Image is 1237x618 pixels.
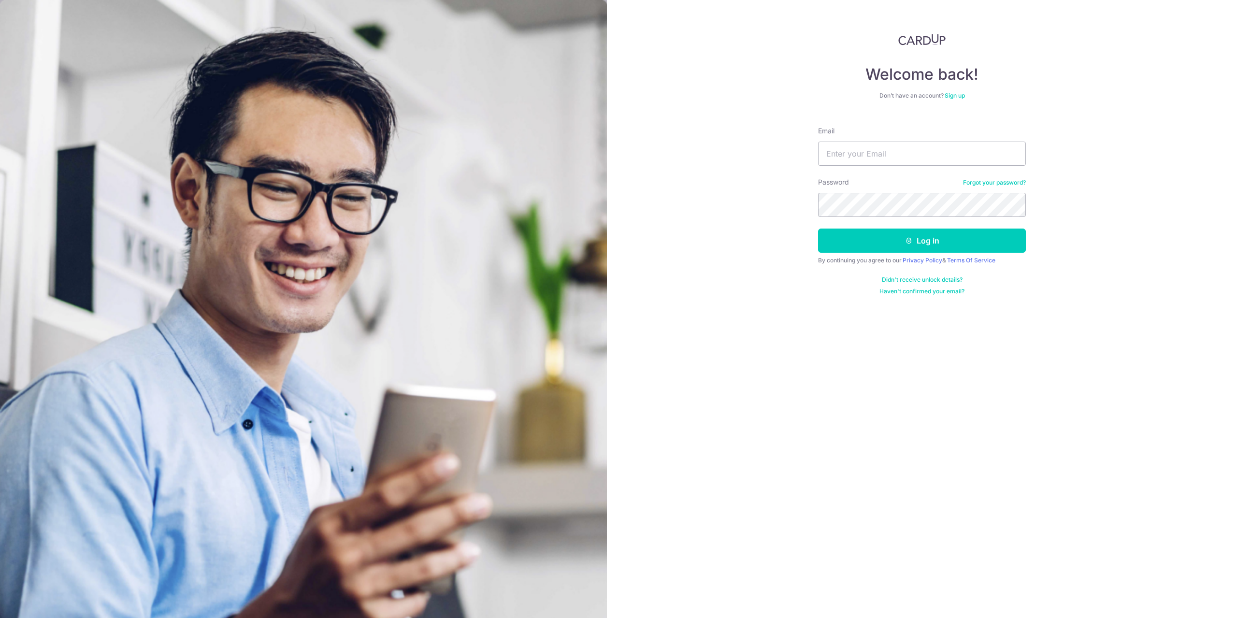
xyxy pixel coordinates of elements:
[898,34,946,45] img: CardUp Logo
[879,287,964,295] a: Haven't confirmed your email?
[963,179,1026,187] a: Forgot your password?
[818,126,834,136] label: Email
[945,92,965,99] a: Sign up
[947,257,995,264] a: Terms Of Service
[818,142,1026,166] input: Enter your Email
[818,65,1026,84] h4: Welcome back!
[903,257,942,264] a: Privacy Policy
[818,92,1026,100] div: Don’t have an account?
[818,229,1026,253] button: Log in
[818,257,1026,264] div: By continuing you agree to our &
[882,276,963,284] a: Didn't receive unlock details?
[818,177,849,187] label: Password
